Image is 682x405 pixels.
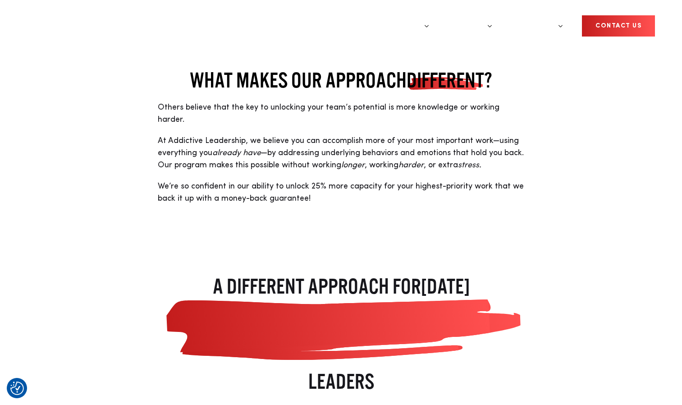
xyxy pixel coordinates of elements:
a: Home [27,17,81,35]
em: stress. [458,161,481,169]
span: [DATE] [159,274,523,368]
h2: A DIFFERENT APPROACH FOR LEADERS [159,272,523,395]
span: Others believe that the key to unlocking your team’s potential is more knowledge or working harder. [158,103,499,124]
span: DIFFERENT [407,68,484,92]
h2: WHAT MAKES OUR APPROACH ? [158,68,524,92]
em: already have [212,149,261,157]
span: We’re so confident in our ability to unlock 25% more capacity for your highest-priority work that... [158,182,524,202]
a: Our Approach [299,9,370,43]
a: CONTACT US [582,15,655,37]
span: At Addictive Leadership, we believe you can accomplish more of your most important work—using eve... [158,137,524,169]
em: harder [398,161,424,169]
em: longer [341,161,365,169]
a: Resources [505,9,563,43]
button: Consent Preferences [10,382,24,395]
img: Revisit consent button [10,382,24,395]
a: Speaking [442,9,492,43]
a: Programs [372,9,429,43]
